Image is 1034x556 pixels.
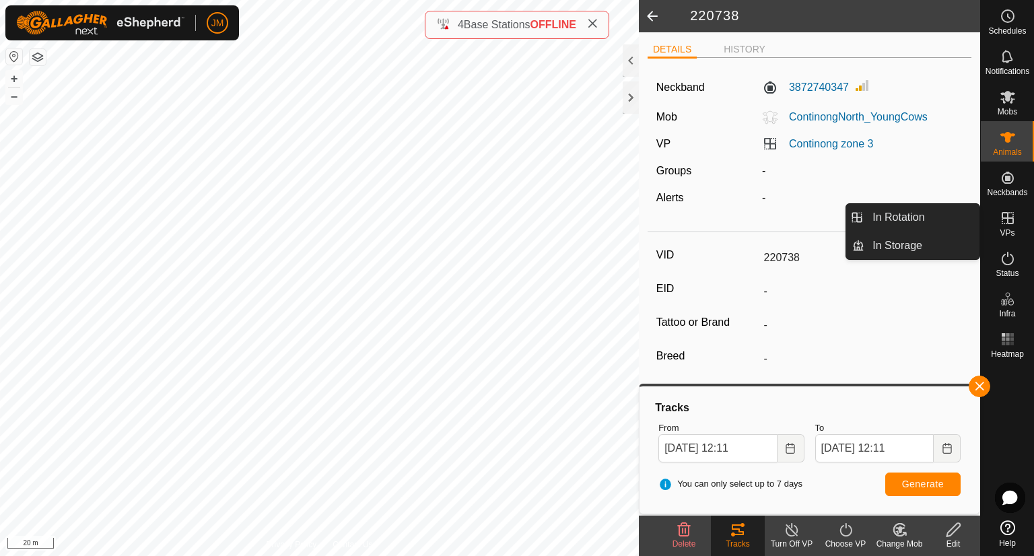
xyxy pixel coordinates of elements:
[854,77,870,94] img: Signal strength
[778,111,928,123] span: ContinongNorth_YoungCows
[872,238,922,254] span: In Storage
[864,204,979,231] a: In Rotation
[718,42,771,57] li: HISTORY
[658,477,802,491] span: You can only select up to 7 days
[926,538,980,550] div: Edit
[991,350,1024,358] span: Heatmap
[464,19,530,30] span: Base Stations
[658,421,804,435] label: From
[674,7,980,25] h2: 220738
[885,473,961,496] button: Generate
[819,538,872,550] div: Choose VP
[211,16,224,30] span: JM
[656,79,705,96] label: Neckband
[996,269,1019,277] span: Status
[656,347,759,365] label: Breed
[872,538,926,550] div: Change Mob
[757,163,968,179] div: -
[656,381,759,398] label: Stock Class
[846,232,979,259] li: In Storage
[656,111,677,123] label: Mob
[30,49,46,65] button: Map Layers
[846,204,979,231] li: In Rotation
[988,27,1026,35] span: Schedules
[762,79,849,96] label: 3872740347
[648,42,697,59] li: DETAILS
[6,88,22,104] button: –
[6,48,22,65] button: Reset Map
[656,314,759,331] label: Tattoo or Brand
[999,539,1016,547] span: Help
[530,19,576,30] span: OFFLINE
[999,310,1015,318] span: Infra
[934,434,961,462] button: Choose Date
[789,138,873,149] a: Continong zone 3
[872,209,924,225] span: In Rotation
[656,165,691,176] label: Groups
[1000,229,1014,237] span: VPs
[902,479,944,489] span: Generate
[16,11,184,35] img: Gallagher Logo
[653,400,966,416] div: Tracks
[711,538,765,550] div: Tracks
[267,538,317,551] a: Privacy Policy
[673,539,696,549] span: Delete
[993,148,1022,156] span: Animals
[778,434,804,462] button: Choose Date
[656,138,670,149] label: VP
[987,188,1027,197] span: Neckbands
[981,515,1034,553] a: Help
[864,232,979,259] a: In Storage
[6,71,22,87] button: +
[656,192,684,203] label: Alerts
[765,538,819,550] div: Turn Off VP
[656,280,759,298] label: EID
[458,19,464,30] span: 4
[333,538,372,551] a: Contact Us
[998,108,1017,116] span: Mobs
[757,190,968,206] div: -
[815,421,961,435] label: To
[986,67,1029,75] span: Notifications
[656,246,759,264] label: VID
